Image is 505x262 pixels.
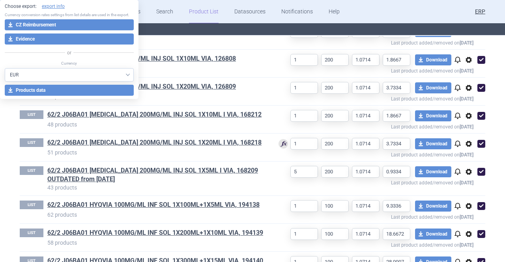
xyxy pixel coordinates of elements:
p: Last product added/removed on [266,94,473,102]
button: Evidence [5,33,134,45]
button: CZ Reimbursement [5,19,134,30]
p: LIST [20,138,43,147]
h1: 62/2 J06BA01 HIZENTRA 200MG/ML INJ SOL 1X20ML I VIA, 168218 [47,138,266,149]
a: export info [42,3,65,10]
a: 62/2 J06BA01 [MEDICAL_DATA] 200MG/ML INJ SOL 1X5ML I VIA, 168209 OUTDATED from [DATE] [47,166,266,184]
p: Last product added/removed on [266,240,473,248]
p: 36 products [47,93,266,100]
p: 43 products [47,184,266,191]
button: Download [415,82,451,93]
p: Currency [5,61,134,66]
p: LIST [20,201,43,209]
a: 62/2 J06BA01 [MEDICAL_DATA] 200MG/ML INJ SOL 1X20ML I VIA, 168218 [47,138,262,147]
button: Download [415,229,451,240]
strong: [DATE] [460,242,473,248]
button: Download [415,201,451,212]
strong: [DATE] [460,96,473,102]
p: Choose export: [5,3,134,10]
strong: [DATE] [460,214,473,220]
h1: 62/2 J06BA01 HYQVIA 100MG/ML INF SOL 1X100ML+1X5ML VIA, 194138 [47,201,266,211]
h1: 62/2 J06BA01 CUVITRU 200MG/ML INJ SOL 1X20ML VIA, 126809 [47,82,266,93]
span: or [65,49,73,57]
p: LIST [20,166,43,175]
h1: 62/2 J06BA01 CUVITRU 200MG/ML INJ SOL 1X10ML VIA, 126808 [47,54,266,65]
p: 51 products [47,149,266,156]
a: 62/2 J06BA01 HYQVIA 100MG/ML INF SOL 1X100ML+1X5ML VIA, 194138 [47,201,260,209]
a: 62/2 J06BA01 HYQVIA 100MG/ML INF SOL 1X200ML+1X10ML VIA, 194139 [47,229,263,237]
p: LIST [20,110,43,119]
p: 62 products [47,211,266,219]
p: Last product added/removed on [266,178,473,186]
p: Currency conversion rates settings from list details are used in the export. [5,12,134,18]
strong: [DATE] [460,40,473,46]
p: 48 products [47,121,266,128]
h1: 62/2 J06BA01 HIZENTRA 200MG/ML INJ SOL 1X5ML I VIA, 168209 OUTDATED from 6.10.2025 [47,166,266,184]
button: Download [415,138,451,149]
p: 13 products [47,36,266,44]
p: Last product added/removed on [266,150,473,158]
strong: [DATE] [460,180,473,186]
h1: 62/2 J06BA01 HIZENTRA 200MG/ML INJ SOL 1X10ML I VIA, 168212 [47,110,266,121]
a: 62/2 J06BA01 [MEDICAL_DATA] 200MG/ML INJ SOL 1X10ML I VIA, 168212 [47,110,262,119]
p: Last product added/removed on [266,122,473,130]
button: Products data [5,85,134,96]
p: Last product added/removed on [266,212,473,220]
button: Download [415,54,451,65]
button: Download [415,110,451,121]
strong: [DATE] [460,124,473,130]
a: 62/2 J06BA01 CUVITRU 200MG/ML INJ SOL 1X20ML VIA, 126809 [47,82,236,91]
p: 37 products [47,65,266,72]
p: 58 products [47,239,266,247]
strong: [DATE] [460,68,473,74]
p: Impersonating Switch back to [20,23,485,35]
p: Last product added/removed on [266,38,473,46]
h1: 62/2 J06BA01 HYQVIA 100MG/ML INF SOL 1X200ML+1X10ML VIA, 194139 [47,229,266,239]
strong: [DATE] [460,152,473,158]
button: Download [415,166,451,177]
p: Last product added/removed on [266,66,473,74]
p: LIST [20,229,43,237]
a: 62/2 J06BA01 CUVITRU 200MG/ML INJ SOL 1X10ML VIA, 126808 [47,54,236,63]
